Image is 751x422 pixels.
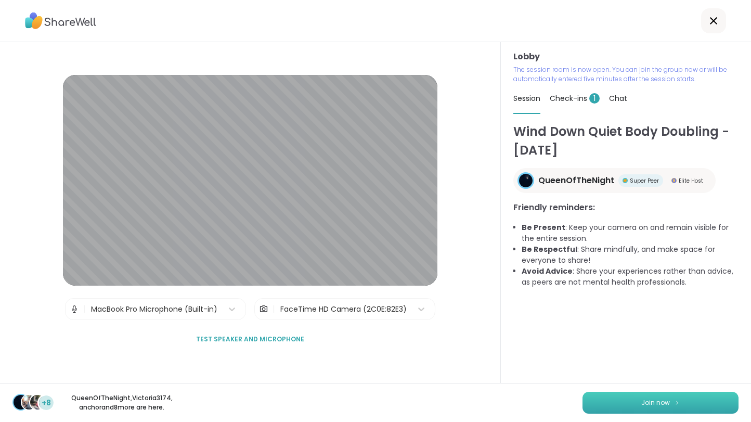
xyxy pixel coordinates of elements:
[522,222,565,233] b: Be Present
[623,178,628,183] img: Super Peer
[519,174,533,187] img: QueenOfTheNight
[280,304,407,315] div: FaceTime HD Camera (2C0E:82E3)
[522,266,739,288] li: : Share your experiences rather than advice, as peers are not mental health professionals.
[522,244,577,254] b: Be Respectful
[513,65,739,84] p: The session room is now open. You can join the group now or will be automatically entered five mi...
[14,395,28,410] img: QueenOfTheNight
[609,93,627,104] span: Chat
[671,178,677,183] img: Elite Host
[522,266,573,276] b: Avoid Advice
[641,398,670,407] span: Join now
[538,174,614,187] span: QueenOfTheNight
[513,168,716,193] a: QueenOfTheNightQueenOfTheNightSuper PeerSuper PeerElite HostElite Host
[522,222,739,244] li: : Keep your camera on and remain visible for the entire session.
[513,50,739,63] h3: Lobby
[630,177,659,185] span: Super Peer
[196,335,304,344] span: Test speaker and microphone
[513,201,739,214] h3: Friendly reminders:
[192,328,308,350] button: Test speaker and microphone
[83,299,86,319] span: |
[25,9,96,33] img: ShareWell Logo
[589,93,600,104] span: 1
[513,93,540,104] span: Session
[582,392,739,414] button: Join now
[91,304,217,315] div: MacBook Pro Microphone (Built-in)
[522,244,739,266] li: : Share mindfully, and make space for everyone to share!
[70,299,79,319] img: Microphone
[30,395,45,410] img: anchor
[513,122,739,160] h1: Wind Down Quiet Body Doubling - [DATE]
[550,93,600,104] span: Check-ins
[22,395,36,410] img: Victoria3174
[63,393,180,412] p: QueenOfTheNight , Victoria3174 , anchor and 8 more are here.
[273,299,275,319] span: |
[674,400,680,405] img: ShareWell Logomark
[679,177,703,185] span: Elite Host
[259,299,268,319] img: Camera
[42,398,51,408] span: +8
